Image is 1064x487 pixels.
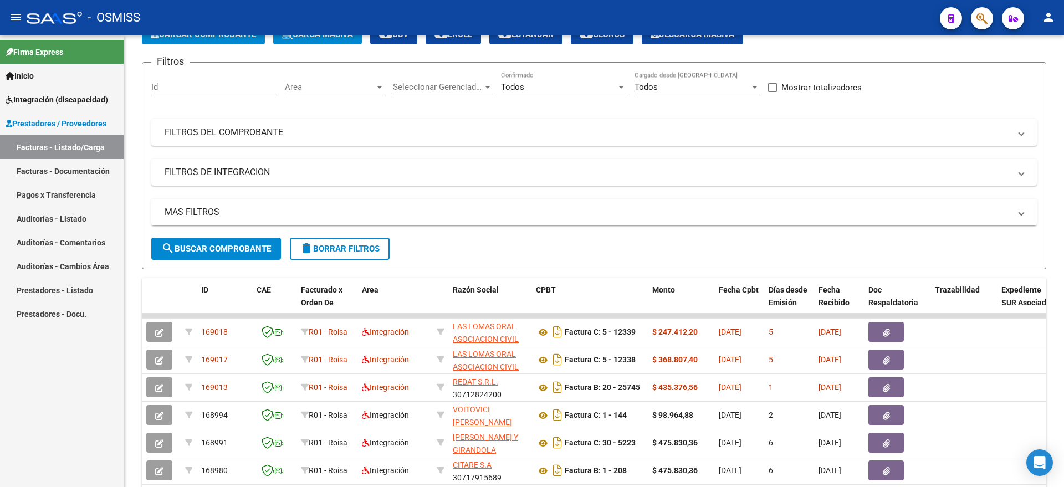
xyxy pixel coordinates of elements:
datatable-header-cell: CPBT [531,278,648,327]
span: [DATE] [819,466,841,475]
i: Descargar documento [550,378,565,396]
span: 5 [769,355,773,364]
span: [DATE] [819,411,841,419]
span: R01 - Roisa [309,355,347,364]
span: [DATE] [719,411,741,419]
span: Mostrar totalizadores [781,81,862,94]
datatable-header-cell: Días desde Emisión [764,278,814,327]
span: Integración [362,411,409,419]
datatable-header-cell: Fecha Cpbt [714,278,764,327]
span: CPBT [536,285,556,294]
span: - OSMISS [88,6,140,30]
span: [DATE] [719,466,741,475]
span: [DATE] [819,355,841,364]
div: 30717915689 [453,459,527,482]
span: 168991 [201,438,228,447]
span: Facturado x Orden De [301,285,342,307]
mat-panel-title: FILTROS DE INTEGRACION [165,166,1010,178]
span: Integración [362,355,409,364]
span: Integración [362,383,409,392]
span: [DATE] [819,438,841,447]
span: [DATE] [719,355,741,364]
i: Descargar documento [550,434,565,452]
span: Doc Respaldatoria [868,285,918,307]
span: R01 - Roisa [309,411,347,419]
datatable-header-cell: Trazabilidad [930,278,997,327]
span: ID [201,285,208,294]
span: Monto [652,285,675,294]
strong: $ 98.964,88 [652,411,693,419]
span: Expediente SUR Asociado [1001,285,1051,307]
span: 6 [769,438,773,447]
span: Fecha Cpbt [719,285,759,294]
span: 168980 [201,466,228,475]
strong: Factura B: 1 - 208 [565,467,627,475]
span: Borrar Filtros [300,244,380,254]
span: Prestadores / Proveedores [6,117,106,130]
span: Seleccionar Gerenciador [393,82,483,92]
strong: $ 368.807,40 [652,355,698,364]
span: 6 [769,466,773,475]
span: Buscar Comprobante [161,244,271,254]
button: Borrar Filtros [290,238,390,260]
span: 5 [769,327,773,336]
strong: Factura C: 1 - 144 [565,411,627,420]
datatable-header-cell: Facturado x Orden De [296,278,357,327]
div: Open Intercom Messenger [1026,449,1053,476]
span: Integración [362,327,409,336]
span: Fecha Recibido [819,285,850,307]
div: 30712824200 [453,376,527,399]
strong: $ 435.376,56 [652,383,698,392]
span: 1 [769,383,773,392]
span: Area [362,285,378,294]
strong: Factura C: 30 - 5223 [565,439,636,448]
span: R01 - Roisa [309,383,347,392]
span: Integración [362,466,409,475]
span: EXCEL [434,29,472,39]
span: Area [285,82,375,92]
span: Días desde Emisión [769,285,807,307]
span: 2 [769,411,773,419]
span: [DATE] [719,438,741,447]
datatable-header-cell: Area [357,278,432,327]
h3: Filtros [151,54,190,69]
strong: Factura C: 5 - 12339 [565,328,636,337]
datatable-header-cell: Monto [648,278,714,327]
span: [DATE] [819,327,841,336]
span: 168994 [201,411,228,419]
span: [DATE] [819,383,841,392]
strong: $ 247.412,20 [652,327,698,336]
span: Gecros [580,29,625,39]
mat-icon: menu [9,11,22,24]
mat-expansion-panel-header: MAS FILTROS [151,199,1037,225]
strong: $ 475.830,36 [652,438,698,447]
button: Buscar Comprobante [151,238,281,260]
datatable-header-cell: Fecha Recibido [814,278,864,327]
i: Descargar documento [550,406,565,424]
div: 30644404575 [453,320,527,344]
span: Razón Social [453,285,499,294]
span: [DATE] [719,327,741,336]
div: 27353740488 [453,403,527,427]
span: [DATE] [719,383,741,392]
mat-icon: search [161,242,175,255]
span: 169013 [201,383,228,392]
span: Todos [635,82,658,92]
mat-icon: delete [300,242,313,255]
span: 169017 [201,355,228,364]
span: Estandar [498,29,554,39]
mat-panel-title: FILTROS DEL COMPROBANTE [165,126,1010,139]
datatable-header-cell: ID [197,278,252,327]
strong: $ 475.830,36 [652,466,698,475]
strong: Factura B: 20 - 25745 [565,383,640,392]
span: Integración [362,438,409,447]
span: CAE [257,285,271,294]
i: Descargar documento [550,323,565,341]
span: CITARE S.A [453,460,492,469]
span: R01 - Roisa [309,438,347,447]
span: LAS LOMAS ORAL ASOCIACION CIVIL [453,322,519,344]
i: Descargar documento [550,351,565,368]
span: R01 - Roisa [309,327,347,336]
mat-panel-title: MAS FILTROS [165,206,1010,218]
span: Inicio [6,70,34,82]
